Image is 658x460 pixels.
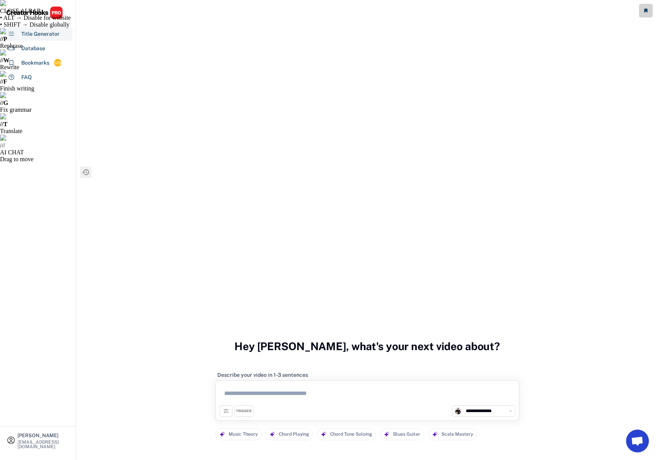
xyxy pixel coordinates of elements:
[234,332,500,361] h3: Hey [PERSON_NAME], what's your next video about?
[393,429,420,440] div: Blues Guitar
[279,429,309,440] div: Chord Playing
[217,371,308,378] div: Describe your video in 1-3 sentences
[229,429,258,440] div: Music Theory
[236,409,251,414] div: TRIGGER
[330,429,372,440] div: Chord Tone Soloing
[626,430,649,452] a: Open chat
[17,440,69,449] div: [EMAIL_ADDRESS][DOMAIN_NAME]
[455,408,462,414] img: channels4_profile.jpg
[441,429,473,440] div: Scale Mastery
[17,433,69,438] div: [PERSON_NAME]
